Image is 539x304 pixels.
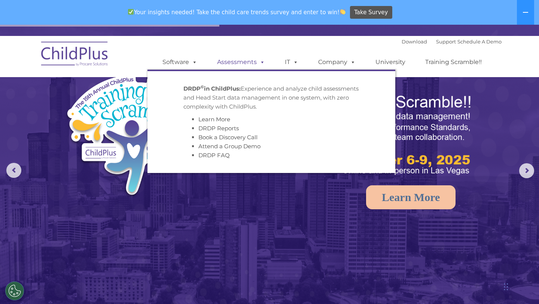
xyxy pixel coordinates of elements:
a: Download [402,39,427,45]
a: Schedule A Demo [457,39,502,45]
button: Cookies Settings [5,282,24,300]
span: Take Survey [354,6,388,19]
a: Training Scramble!! [418,55,489,70]
a: Take Survey [350,6,392,19]
a: Attend a Group Demo [198,143,261,150]
a: DRDP FAQ [198,152,230,159]
a: Company [311,55,363,70]
img: 👏 [340,9,345,15]
a: Assessments [210,55,272,70]
div: Drag [504,276,508,298]
font: | [402,39,502,45]
a: Learn More [366,185,456,209]
a: DRDP Reports [198,125,239,132]
p: Experience and analyze child assessments and Head Start data management in one system, with zero ... [183,84,359,111]
strong: DRDP in ChildPlus: [183,85,241,92]
iframe: Chat Widget [502,268,539,304]
a: Software [155,55,205,70]
a: IT [277,55,306,70]
img: ✅ [128,9,134,15]
a: Book a Discovery Call [198,134,258,141]
a: Learn More [198,116,230,123]
a: Support [436,39,456,45]
img: ChildPlus by Procare Solutions [37,36,112,74]
span: Your insights needed! Take the child care trends survey and enter to win! [125,5,349,19]
a: University [368,55,413,70]
sup: © [201,84,204,89]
